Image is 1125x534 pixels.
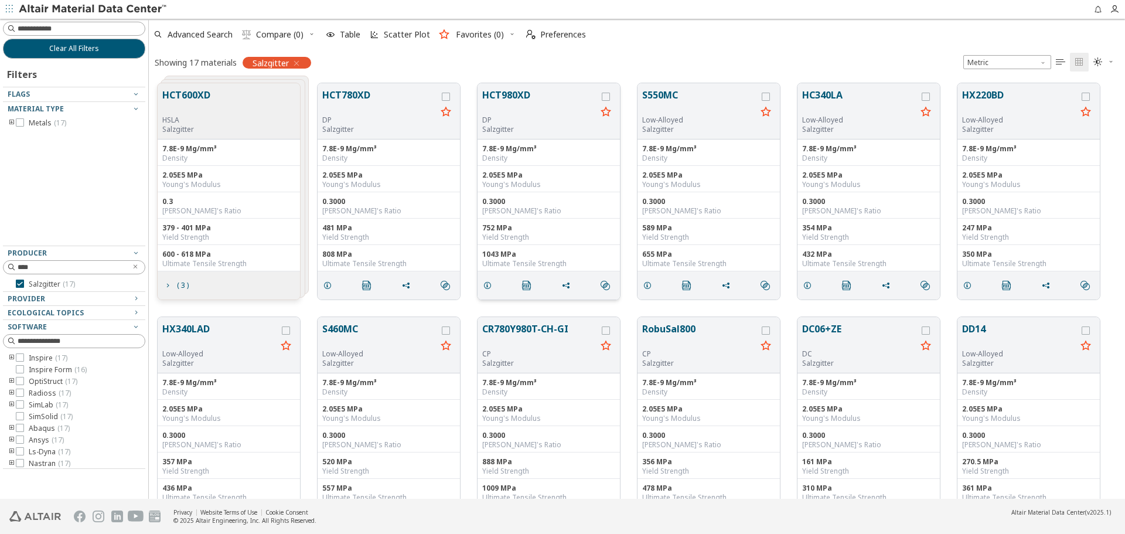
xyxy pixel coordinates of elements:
div: Low-Alloyed [162,349,277,359]
div: Yield Strength [322,467,455,476]
span: ( 17 ) [52,435,64,445]
div: 350 MPa [962,250,1095,259]
p: Salzgitter [322,359,437,368]
div: Density [962,387,1095,397]
div: Ultimate Tensile Strength [802,259,935,268]
button: Details [318,274,342,297]
div: Density [802,387,935,397]
div: Density [322,154,455,163]
span: Altair Material Data Center [1011,508,1085,516]
span: ( 17 ) [56,400,68,410]
span: ( 17 ) [55,353,67,363]
button: HX340LAD [162,322,277,349]
span: ( 16 ) [74,365,87,375]
div: Young's Modulus [482,180,615,189]
div: 7.8E-9 Mg/mm³ [322,144,455,154]
div: HSLA [162,115,210,125]
div: Yield Strength [802,467,935,476]
div: 589 MPa [642,223,775,233]
span: Material Type [8,104,64,114]
span: Ecological Topics [8,308,84,318]
div: 2.05E5 MPa [322,171,455,180]
div: Density [802,154,935,163]
button: Similar search [1075,274,1100,297]
div: 432 MPa [802,250,935,259]
div: Yield Strength [482,467,615,476]
div: Density [642,387,775,397]
div: Yield Strength [162,233,295,242]
i:  [1056,57,1065,67]
button: Theme [1089,53,1119,72]
div: Density [642,154,775,163]
div: Young's Modulus [642,414,775,423]
div: Ultimate Tensile Strength [802,493,935,502]
span: Compare (0) [256,30,304,39]
button: Favorite [1076,337,1095,356]
span: Radioss [29,389,71,398]
button: HCT980XD [482,88,596,115]
div: Ultimate Tensile Strength [162,259,295,268]
div: [PERSON_NAME]'s Ratio [322,206,455,216]
div: 2.05E5 MPa [162,171,295,180]
div: Ultimate Tensile Strength [482,493,615,502]
i:  [1080,281,1090,290]
div: [PERSON_NAME]'s Ratio [642,440,775,450]
span: Abaqus [29,424,70,433]
p: Salzgitter [482,359,596,368]
span: Producer [8,248,47,258]
span: SimSolid [29,412,73,421]
div: Low-Alloyed [322,349,437,359]
span: Ls-Dyna [29,447,70,457]
p: Salzgitter [322,125,437,134]
button: PDF Download [357,274,381,297]
i:  [242,30,251,39]
div: 7.8E-9 Mg/mm³ [962,144,1095,154]
div: 436 MPa [162,484,295,493]
div: 2.05E5 MPa [642,404,775,414]
div: 7.8E-9 Mg/mm³ [642,378,775,387]
div: 270.5 MPa [962,457,1095,467]
div: DC [802,349,916,359]
div: 379 - 401 MPa [162,223,295,233]
div: [PERSON_NAME]'s Ratio [802,206,935,216]
button: Favorite [916,103,935,122]
div: Young's Modulus [162,180,295,189]
button: Clear All Filters [3,39,145,59]
div: Ultimate Tensile Strength [322,259,455,268]
i: toogle group [8,447,16,457]
div: 0.3000 [482,431,615,440]
a: Website Terms of Use [200,508,257,516]
i:  [1093,57,1103,67]
div: Density [962,154,1095,163]
div: 0.3000 [642,197,775,206]
p: Salzgitter [802,359,916,368]
button: S460MC [322,322,437,349]
div: 0.3000 [642,431,775,440]
div: Yield Strength [162,467,295,476]
p: Salzgitter [642,359,756,368]
span: Inspire [29,353,67,363]
div: Density [322,387,455,397]
button: Similar search [755,274,780,297]
span: Software [8,322,47,332]
button: Details [637,274,662,297]
div: Yield Strength [962,233,1095,242]
div: Filters [3,59,43,87]
div: 7.8E-9 Mg/mm³ [322,378,455,387]
div: Young's Modulus [642,180,775,189]
i: toogle group [8,436,16,445]
span: Table [340,30,360,39]
span: Salzgitter [29,280,75,289]
div: [PERSON_NAME]'s Ratio [962,206,1095,216]
div: 354 MPa [802,223,935,233]
div: 0.3000 [962,197,1095,206]
i: toogle group [8,353,16,363]
p: Salzgitter [642,125,756,134]
button: DC06+ZE [802,322,916,349]
div: 0.3000 [482,197,615,206]
button: Share [1036,274,1061,297]
div: 7.8E-9 Mg/mm³ [802,378,935,387]
div: Density [162,154,295,163]
span: Inspire Form [29,365,87,375]
div: 0.3 [162,197,295,206]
